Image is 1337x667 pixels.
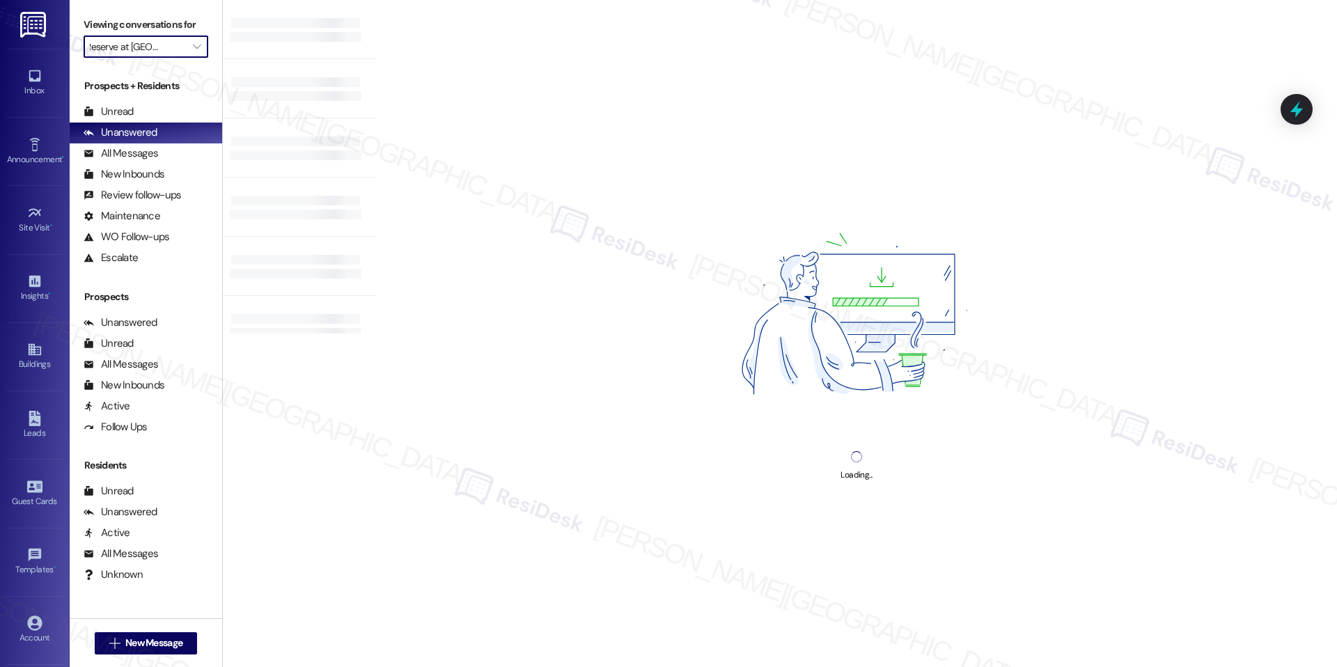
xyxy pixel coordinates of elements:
[125,636,182,650] span: New Message
[84,146,158,161] div: All Messages
[840,468,872,482] div: Loading...
[7,64,63,102] a: Inbox
[20,12,49,38] img: ResiDesk Logo
[84,125,157,140] div: Unanswered
[109,638,120,649] i: 
[84,526,130,540] div: Active
[84,547,158,561] div: All Messages
[84,420,148,434] div: Follow Ups
[48,289,50,299] span: •
[84,567,143,582] div: Unknown
[7,338,63,375] a: Buildings
[84,104,134,119] div: Unread
[7,611,63,649] a: Account
[7,543,63,581] a: Templates •
[84,251,138,265] div: Escalate
[7,269,63,307] a: Insights •
[70,79,222,93] div: Prospects + Residents
[50,221,52,230] span: •
[7,407,63,444] a: Leads
[70,458,222,473] div: Residents
[62,152,64,162] span: •
[84,484,134,499] div: Unread
[90,36,186,58] input: All communities
[84,167,164,182] div: New Inbounds
[84,505,157,519] div: Unanswered
[84,399,130,414] div: Active
[54,563,56,572] span: •
[70,290,222,304] div: Prospects
[84,336,134,351] div: Unread
[7,475,63,512] a: Guest Cards
[84,378,164,393] div: New Inbounds
[84,230,169,244] div: WO Follow-ups
[84,357,158,372] div: All Messages
[84,14,208,36] label: Viewing conversations for
[84,188,181,203] div: Review follow-ups
[84,315,157,330] div: Unanswered
[7,201,63,239] a: Site Visit •
[84,209,160,223] div: Maintenance
[95,632,198,654] button: New Message
[193,41,201,52] i: 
